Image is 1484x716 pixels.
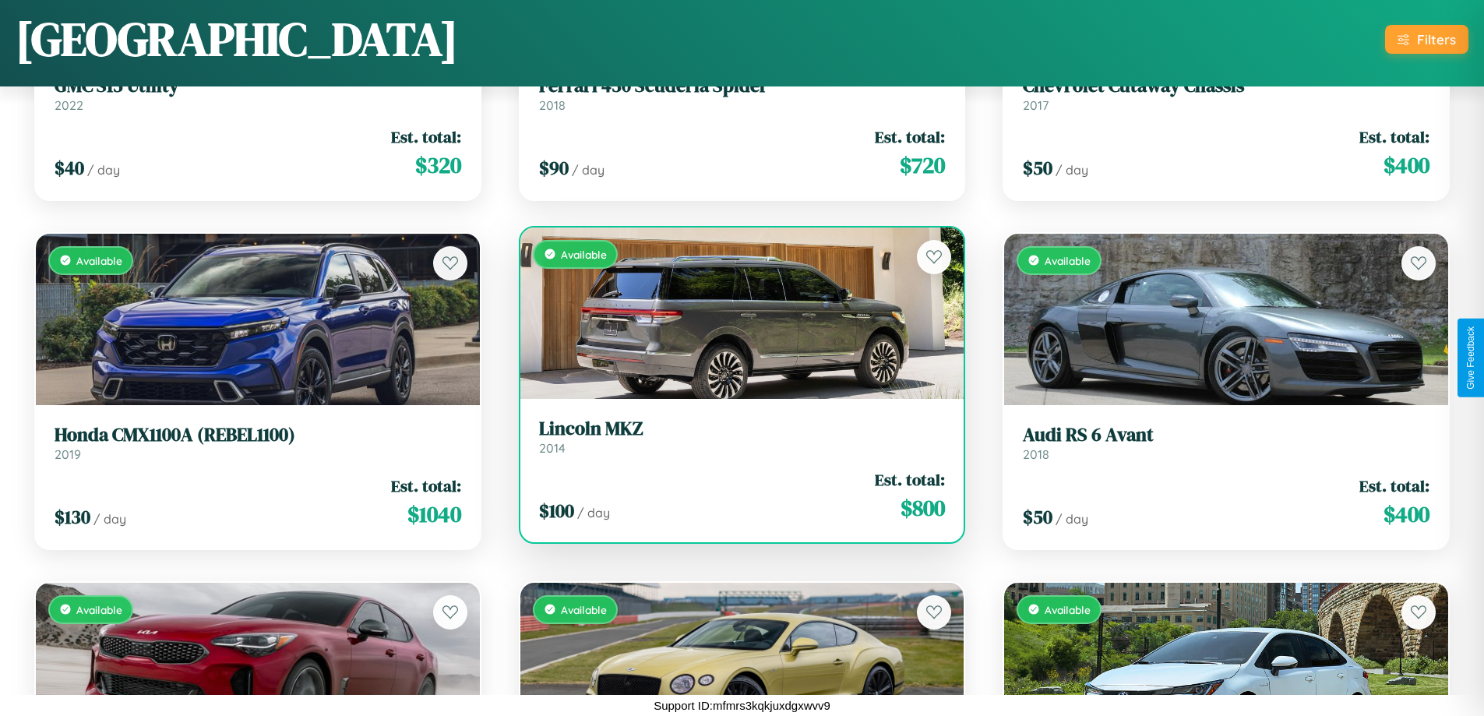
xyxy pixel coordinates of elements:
[391,474,461,497] span: Est. total:
[1045,603,1091,616] span: Available
[1045,254,1091,267] span: Available
[654,695,830,716] p: Support ID: mfmrs3kqkjuxdgxwvv9
[55,504,90,530] span: $ 130
[1417,31,1456,48] div: Filters
[875,125,945,148] span: Est. total:
[1384,150,1429,181] span: $ 400
[55,446,81,462] span: 2019
[55,75,461,97] h3: GMC S15 Utility
[1359,474,1429,497] span: Est. total:
[407,499,461,530] span: $ 1040
[539,440,566,456] span: 2014
[1385,25,1468,54] button: Filters
[577,505,610,520] span: / day
[391,125,461,148] span: Est. total:
[1023,446,1049,462] span: 2018
[1023,504,1052,530] span: $ 50
[87,162,120,178] span: / day
[76,603,122,616] span: Available
[1023,424,1429,462] a: Audi RS 6 Avant2018
[561,603,607,616] span: Available
[539,498,574,524] span: $ 100
[55,424,461,462] a: Honda CMX1100A (REBEL1100)2019
[55,75,461,113] a: GMC S15 Utility2022
[1023,155,1052,181] span: $ 50
[875,468,945,491] span: Est. total:
[16,7,458,71] h1: [GEOGRAPHIC_DATA]
[572,162,605,178] span: / day
[415,150,461,181] span: $ 320
[539,418,946,456] a: Lincoln MKZ2014
[901,492,945,524] span: $ 800
[900,150,945,181] span: $ 720
[1023,424,1429,446] h3: Audi RS 6 Avant
[1056,162,1088,178] span: / day
[1056,511,1088,527] span: / day
[1023,97,1049,113] span: 2017
[1023,75,1429,97] h3: Chevrolet Cutaway Chassis
[539,418,946,440] h3: Lincoln MKZ
[1465,326,1476,390] div: Give Feedback
[561,248,607,261] span: Available
[539,155,569,181] span: $ 90
[539,97,566,113] span: 2018
[55,424,461,446] h3: Honda CMX1100A (REBEL1100)
[539,75,946,113] a: Ferrari 430 Scuderia Spider2018
[55,97,83,113] span: 2022
[55,155,84,181] span: $ 40
[1023,75,1429,113] a: Chevrolet Cutaway Chassis2017
[539,75,946,97] h3: Ferrari 430 Scuderia Spider
[76,254,122,267] span: Available
[1359,125,1429,148] span: Est. total:
[93,511,126,527] span: / day
[1384,499,1429,530] span: $ 400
